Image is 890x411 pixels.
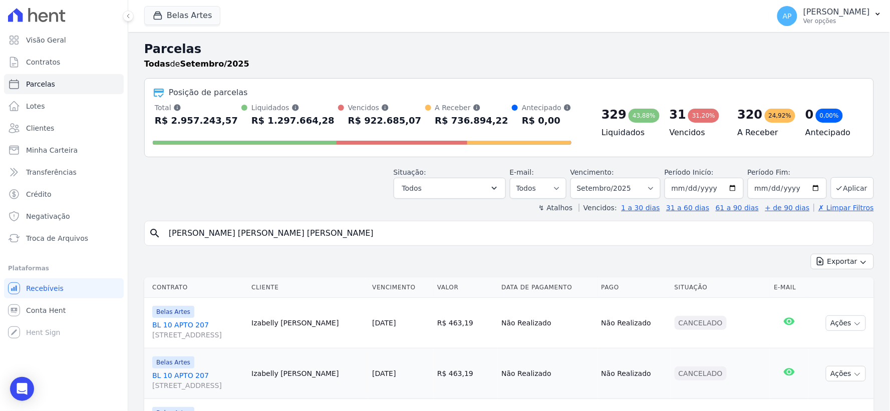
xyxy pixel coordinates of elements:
div: Cancelado [675,366,727,380]
a: Clientes [4,118,124,138]
span: Visão Geral [26,35,66,45]
div: Posição de parcelas [169,87,248,99]
div: A Receber [435,103,509,113]
a: ✗ Limpar Filtros [814,204,874,212]
input: Buscar por nome do lote ou do cliente [163,223,869,243]
div: Antecipado [522,103,571,113]
div: 329 [602,107,627,123]
a: 1 a 30 dias [622,204,660,212]
label: Vencimento: [570,168,614,176]
td: Não Realizado [598,348,671,399]
span: [STREET_ADDRESS] [152,380,243,390]
span: Troca de Arquivos [26,233,88,243]
div: Total [155,103,238,113]
a: 61 a 90 dias [716,204,759,212]
th: Cliente [247,277,368,298]
strong: Todas [144,59,170,69]
div: 31 [670,107,686,123]
label: Período Inicío: [665,168,714,176]
a: Troca de Arquivos [4,228,124,248]
div: 0 [805,107,814,123]
strong: Setembro/2025 [180,59,249,69]
a: Contratos [4,52,124,72]
span: [STREET_ADDRESS] [152,330,243,340]
th: Vencimento [368,277,433,298]
button: Aplicar [831,177,874,199]
td: R$ 463,19 [433,348,497,399]
a: Recebíveis [4,278,124,298]
th: Data de Pagamento [497,277,597,298]
a: Minha Carteira [4,140,124,160]
button: Ações [826,366,866,381]
div: Cancelado [675,316,727,330]
a: Lotes [4,96,124,116]
a: BL 10 APTO 207[STREET_ADDRESS] [152,320,243,340]
div: R$ 922.685,07 [348,113,422,129]
span: Minha Carteira [26,145,78,155]
label: ↯ Atalhos [538,204,572,212]
div: Liquidados [251,103,335,113]
span: Conta Hent [26,305,66,315]
i: search [149,227,161,239]
div: Vencidos [348,103,422,113]
span: Negativação [26,211,70,221]
a: [DATE] [372,369,396,377]
h4: Liquidados [602,127,654,139]
button: Belas Artes [144,6,220,25]
p: [PERSON_NAME] [803,7,870,17]
a: BL 10 APTO 207[STREET_ADDRESS] [152,370,243,390]
td: Izabelly [PERSON_NAME] [247,298,368,348]
div: 43,88% [629,109,660,123]
span: AP [783,13,792,20]
button: Todos [394,178,506,199]
button: Ações [826,315,866,331]
div: R$ 1.297.664,28 [251,113,335,129]
div: R$ 0,00 [522,113,571,129]
td: R$ 463,19 [433,298,497,348]
div: 320 [738,107,763,123]
a: 31 a 60 dias [666,204,709,212]
th: Valor [433,277,497,298]
p: de [144,58,249,70]
a: Transferências [4,162,124,182]
label: Vencidos: [579,204,617,212]
label: Situação: [394,168,426,176]
span: Belas Artes [152,306,194,318]
th: E-mail [770,277,808,298]
th: Pago [598,277,671,298]
h4: Antecipado [805,127,857,139]
button: Exportar [811,254,874,269]
label: E-mail: [510,168,534,176]
td: Não Realizado [598,298,671,348]
th: Contrato [144,277,247,298]
td: Não Realizado [497,298,597,348]
div: Open Intercom Messenger [10,377,34,401]
td: Não Realizado [497,348,597,399]
h2: Parcelas [144,40,874,58]
div: 0,00% [816,109,843,123]
a: Parcelas [4,74,124,94]
label: Período Fim: [748,167,827,178]
div: 24,92% [765,109,796,123]
span: Parcelas [26,79,55,89]
div: 31,20% [688,109,719,123]
h4: A Receber [738,127,790,139]
td: Izabelly [PERSON_NAME] [247,348,368,399]
th: Situação [671,277,770,298]
span: Crédito [26,189,52,199]
div: R$ 736.894,22 [435,113,509,129]
span: Transferências [26,167,77,177]
span: Clientes [26,123,54,133]
div: R$ 2.957.243,57 [155,113,238,129]
span: Lotes [26,101,45,111]
span: Recebíveis [26,283,64,293]
a: Conta Hent [4,300,124,320]
a: Negativação [4,206,124,226]
span: Contratos [26,57,60,67]
a: Crédito [4,184,124,204]
h4: Vencidos [670,127,722,139]
span: Todos [402,182,422,194]
button: AP [PERSON_NAME] Ver opções [769,2,890,30]
a: + de 90 dias [765,204,810,212]
div: Plataformas [8,262,120,274]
